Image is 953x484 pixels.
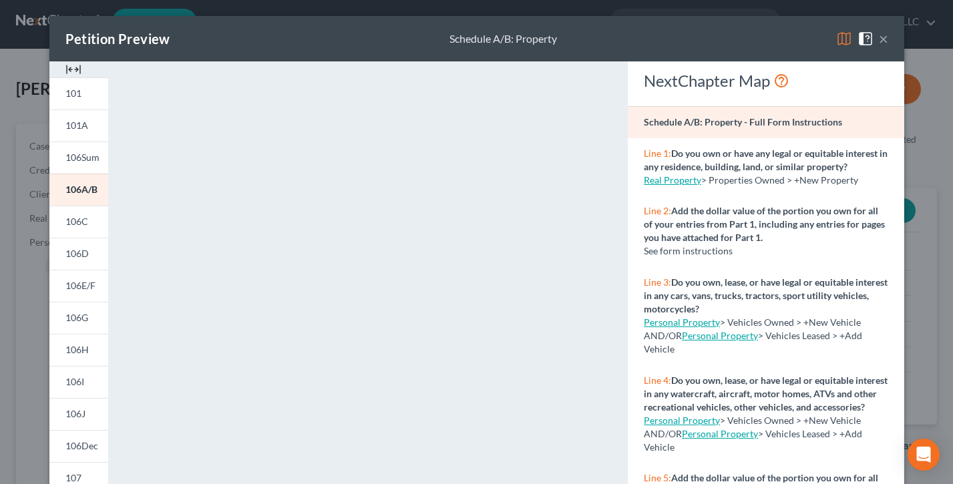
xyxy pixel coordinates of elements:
a: 106I [49,366,108,398]
span: > Properties Owned > +New Property [701,174,858,186]
div: Open Intercom Messenger [908,439,940,471]
div: NextChapter Map [644,70,888,91]
span: 106D [65,248,89,259]
a: 106E/F [49,270,108,302]
a: 106C [49,206,108,238]
strong: Do you own, lease, or have legal or equitable interest in any watercraft, aircraft, motor homes, ... [644,375,888,413]
img: map-eea8200ae884c6f1103ae1953ef3d486a96c86aabb227e865a55264e3737af1f.svg [836,31,852,47]
a: Personal Property [682,330,758,341]
span: > Vehicles Leased > +Add Vehicle [644,428,862,453]
div: Petition Preview [65,29,170,48]
span: 106Dec [65,440,98,451]
a: Real Property [644,174,701,186]
span: 106I [65,376,84,387]
span: Line 1: [644,148,671,159]
span: 106J [65,408,85,419]
span: 106H [65,344,89,355]
span: > Vehicles Owned > +New Vehicle AND/OR [644,316,861,341]
div: Schedule A/B: Property [449,31,557,47]
span: 106E/F [65,280,96,291]
a: Personal Property [682,428,758,439]
span: 101 [65,87,81,99]
button: × [879,31,888,47]
a: 106Dec [49,430,108,462]
strong: Do you own, lease, or have legal or equitable interest in any cars, vans, trucks, tractors, sport... [644,276,888,314]
span: > Vehicles Owned > +New Vehicle AND/OR [644,415,861,439]
a: 106G [49,302,108,334]
span: 106C [65,216,88,227]
a: 101A [49,109,108,142]
a: Personal Property [644,316,720,328]
a: 106H [49,334,108,366]
img: help-close-5ba153eb36485ed6c1ea00a893f15db1cb9b99d6cae46e1a8edb6c62d00a1a76.svg [857,31,874,47]
span: 106G [65,312,88,323]
span: Line 3: [644,276,671,288]
a: 106D [49,238,108,270]
span: Line 4: [644,375,671,386]
span: Line 2: [644,205,671,216]
span: 106A/B [65,184,98,195]
strong: Do you own or have any legal or equitable interest in any residence, building, land, or similar p... [644,148,888,172]
span: Line 5: [644,472,671,483]
strong: Schedule A/B: Property - Full Form Instructions [644,116,842,128]
span: 107 [65,472,81,483]
a: 106Sum [49,142,108,174]
img: expand-e0f6d898513216a626fdd78e52531dac95497ffd26381d4c15ee2fc46db09dca.svg [65,61,81,77]
span: 101A [65,119,88,131]
a: 106A/B [49,174,108,206]
a: 106J [49,398,108,430]
span: See form instructions [644,245,733,256]
span: > Vehicles Leased > +Add Vehicle [644,330,862,354]
a: 101 [49,77,108,109]
span: 106Sum [65,152,100,163]
a: Personal Property [644,415,720,426]
strong: Add the dollar value of the portion you own for all of your entries from Part 1, including any en... [644,205,885,243]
